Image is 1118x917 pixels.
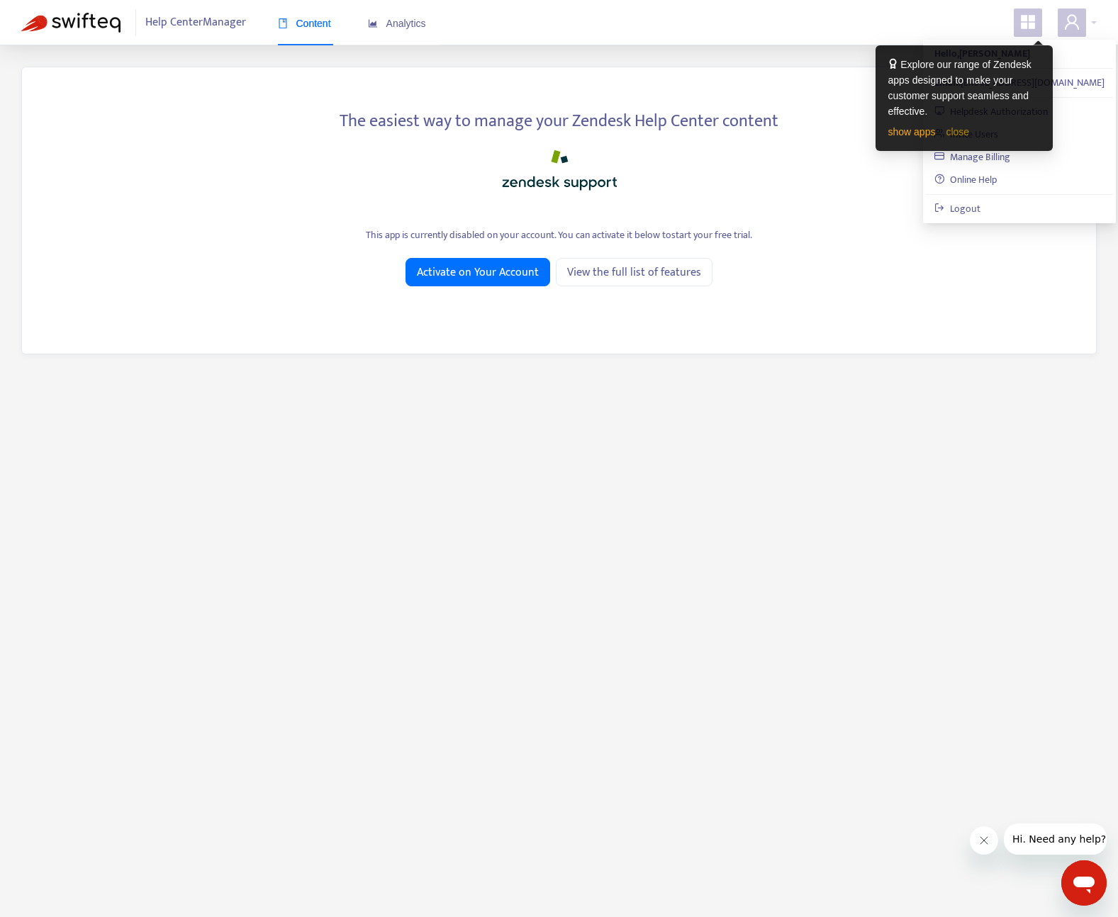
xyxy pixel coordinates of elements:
img: zendesk_support_logo.png [488,145,630,196]
div: The easiest way to manage your Zendesk Help Center content [43,103,1075,134]
img: Swifteq [21,13,121,33]
a: close [946,126,969,137]
span: appstore [1019,13,1036,30]
div: This app is currently disabled on your account. You can activate it below to start your free trial . [43,227,1075,242]
span: View the full list of features [567,264,701,281]
span: Analytics [368,18,426,29]
a: show apps [888,126,936,137]
iframe: Close message [970,826,998,855]
span: area-chart [368,18,378,28]
iframe: Button to launch messaging window [1061,860,1107,906]
span: Activate on Your Account [417,264,539,281]
span: Content [278,18,331,29]
a: View the full list of features [556,258,712,286]
a: Online Help [934,171,997,188]
span: Help Center Manager [145,9,246,36]
div: Explore our range of Zendesk apps designed to make your customer support seamless and effective. [888,57,1040,119]
span: user [1063,13,1080,30]
a: Logout [934,201,980,217]
a: Manage Billing [934,149,1010,165]
button: Activate on Your Account [406,258,550,286]
span: book [278,18,288,28]
iframe: Message from company [1004,823,1107,855]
